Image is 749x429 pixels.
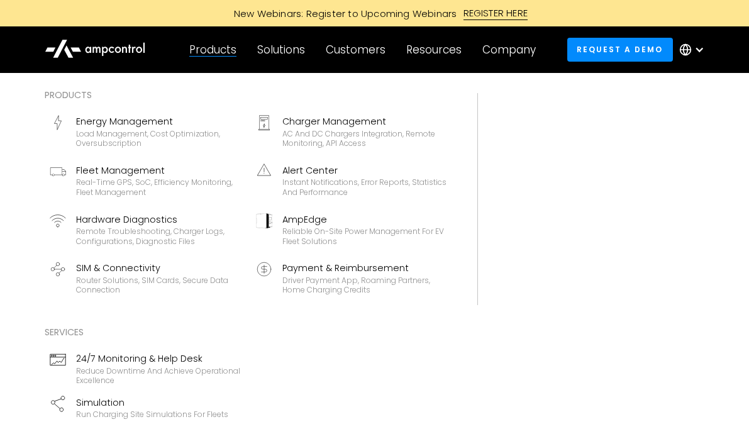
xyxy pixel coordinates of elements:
div: Solutions [257,43,305,57]
a: New Webinars: Register to Upcoming WebinarsREGISTER HERE [92,6,658,20]
div: Customers [326,43,386,57]
a: SimulationRun charging site simulations for fleets [45,391,246,425]
div: Services [45,325,246,339]
div: Real-time GPS, SoC, efficiency monitoring, fleet management [76,177,241,197]
div: New Webinars: Register to Upcoming Webinars [221,7,463,20]
div: Simulation [76,396,228,409]
a: 24/7 Monitoring & Help DeskReduce downtime and achieve operational excellence [45,347,246,391]
div: Fleet Management [76,164,241,177]
div: Alert Center [282,164,447,177]
div: Run charging site simulations for fleets [76,409,228,420]
div: Hardware Diagnostics [76,213,241,226]
div: AmpEdge [282,213,447,226]
div: Reduce downtime and achieve operational excellence [76,366,241,386]
div: Company [482,43,536,57]
div: Charger Management [282,114,447,128]
div: Load management, cost optimization, oversubscription [76,129,241,148]
div: Resources [406,43,462,57]
div: Instant notifications, error reports, statistics and performance [282,177,447,197]
a: Alert CenterInstant notifications, error reports, statistics and performance [251,159,452,203]
div: Energy Management [76,114,241,128]
div: Reliable On-site Power Management for EV Fleet Solutions [282,226,447,246]
div: Products [45,88,452,102]
a: Fleet ManagementReal-time GPS, SoC, efficiency monitoring, fleet management [45,159,246,203]
div: Driver Payment App, Roaming Partners, Home Charging Credits [282,276,447,295]
a: Charger ManagementAC and DC chargers integration, remote monitoring, API access [251,109,452,153]
div: 24/7 Monitoring & Help Desk [76,352,241,365]
a: Request a demo [567,38,673,61]
a: AmpEdgeReliable On-site Power Management for EV Fleet Solutions [251,208,452,252]
a: SIM & ConnectivityRouter Solutions, SIM Cards, Secure Data Connection [45,256,246,300]
div: AC and DC chargers integration, remote monitoring, API access [282,129,447,148]
div: Payment & Reimbursement [282,261,447,275]
div: Remote troubleshooting, charger logs, configurations, diagnostic files [76,226,241,246]
div: REGISTER HERE [463,6,528,20]
div: Products [189,43,236,57]
a: Payment & ReimbursementDriver Payment App, Roaming Partners, Home Charging Credits [251,256,452,300]
div: SIM & Connectivity [76,261,241,275]
div: Router Solutions, SIM Cards, Secure Data Connection [76,276,241,295]
a: Hardware DiagnosticsRemote troubleshooting, charger logs, configurations, diagnostic files [45,208,246,252]
a: Energy ManagementLoad management, cost optimization, oversubscription [45,109,246,153]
